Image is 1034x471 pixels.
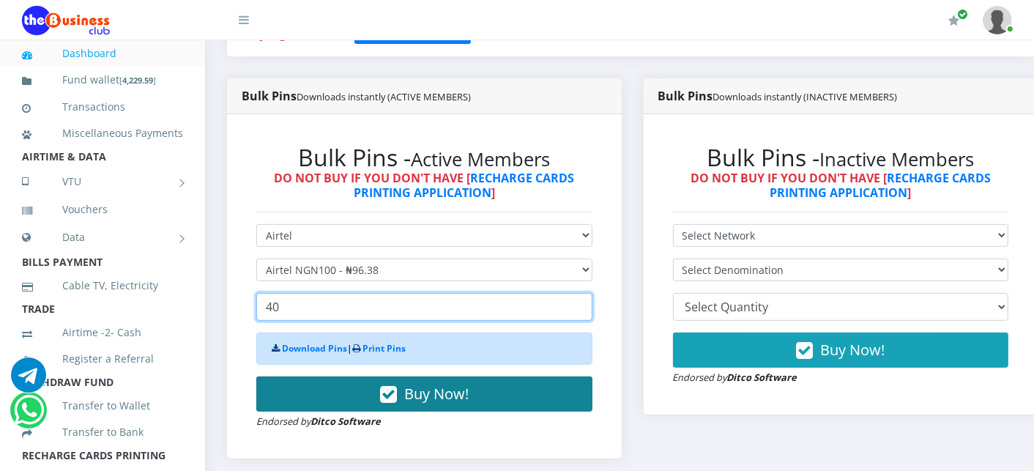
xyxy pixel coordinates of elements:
a: Airtime -2- Cash [22,316,183,349]
strong: Bulk Pins [242,88,471,104]
img: Logo [22,6,110,35]
a: Dashboard [22,37,183,70]
a: Register a Referral [22,342,183,376]
a: Chat for support [11,368,46,393]
input: Enter Quantity [256,293,592,321]
a: Miscellaneous Payments [22,116,183,150]
strong: Buying in Bulk? [242,24,341,42]
a: Cable TV, Electricity [22,269,183,303]
b: 4,229.59 [122,75,153,86]
a: Transfer to Wallet [22,389,183,423]
button: Buy Now! [673,333,1009,368]
strong: DO NOT BUY IF YOU DON'T HAVE [ ] [691,170,991,200]
strong: DO NOT BUY IF YOU DON'T HAVE [ ] [274,170,574,200]
span: Renew/Upgrade Subscription [957,9,968,20]
a: RECHARGE CARDS PRINTING APPLICATION [770,170,991,200]
h2: Bulk Pins - [256,144,592,171]
a: Fund wallet[4,229.59] [22,63,183,97]
a: Chat for support [14,404,44,428]
small: Inactive Members [819,147,974,172]
button: Buy Now! [256,377,592,412]
span: Buy Now! [404,384,469,404]
a: VTU [22,163,183,200]
strong: Ditco Software [310,415,381,428]
h2: Bulk Pins - [673,144,1009,171]
a: Download Pins [282,342,347,355]
small: Endorsed by [256,415,381,428]
a: Vouchers [22,193,183,226]
span: Buy Now! [820,340,885,360]
strong: Bulk Pins [658,88,898,104]
a: Transfer to Bank [22,415,183,449]
a: Click to Buy Cheaper [354,24,471,42]
a: Data [22,219,183,256]
strong: Ditco Software [727,371,797,384]
a: RECHARGE CARDS PRINTING APPLICATION [354,170,575,200]
small: Downloads instantly (ACTIVE MEMBERS) [297,90,471,103]
strong: | [272,342,406,355]
a: Print Pins [362,342,406,355]
small: Active Members [411,147,550,172]
i: Renew/Upgrade Subscription [948,15,959,26]
img: User [983,6,1012,34]
a: Transactions [22,90,183,124]
small: [ ] [119,75,156,86]
small: Downloads instantly (INACTIVE MEMBERS) [713,90,898,103]
small: Endorsed by [673,371,797,384]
